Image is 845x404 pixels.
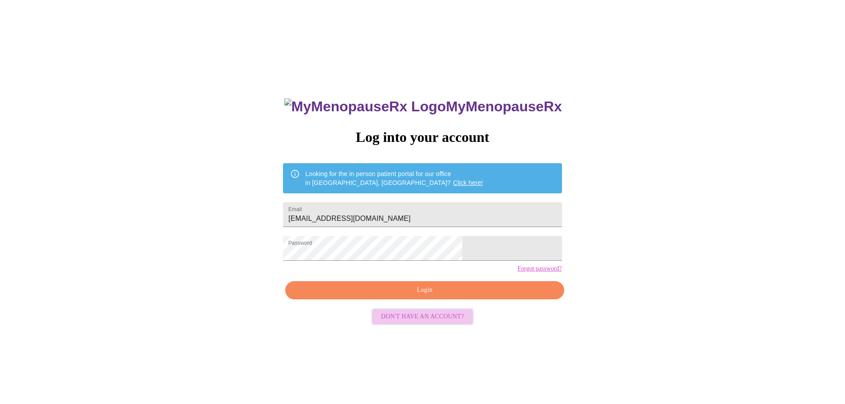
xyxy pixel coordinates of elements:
[369,312,476,320] a: Don't have an account?
[518,265,562,272] a: Forgot password?
[371,308,474,326] button: Don't have an account?
[295,285,554,296] span: Login
[283,129,562,145] h3: Log into your account
[453,179,483,186] a: Click here!
[381,311,464,322] span: Don't have an account?
[285,281,564,299] button: Login
[284,98,446,115] img: MyMenopauseRx Logo
[284,98,562,115] h3: MyMenopauseRx
[305,166,483,191] div: Looking for the in person patient portal for our office in [GEOGRAPHIC_DATA], [GEOGRAPHIC_DATA]?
